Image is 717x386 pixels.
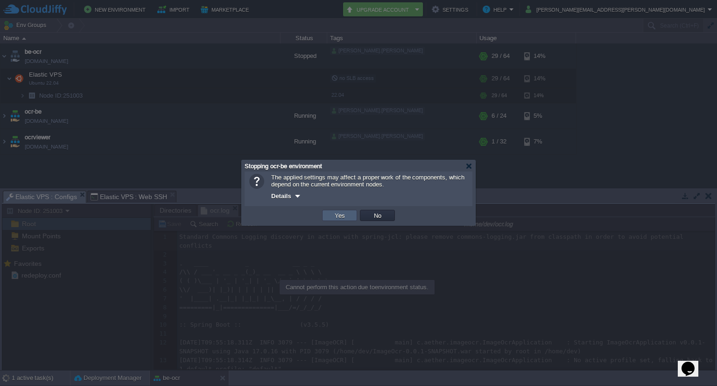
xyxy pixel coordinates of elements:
span: Details [271,193,291,200]
span: Stopping ocr-be environment [245,163,322,170]
button: Yes [332,211,348,220]
span: The applied settings may affect a proper work of the components, which depend on the current envi... [271,174,464,188]
button: No [371,211,384,220]
iframe: chat widget [678,349,708,377]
